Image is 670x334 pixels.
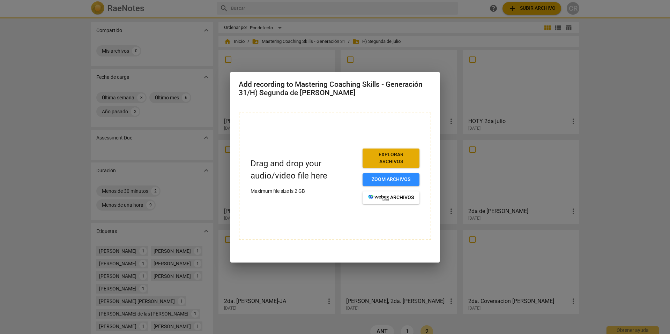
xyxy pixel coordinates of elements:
span: archivos [368,194,414,201]
button: Zoom archivos [363,173,419,186]
button: Explorar archivos [363,149,419,168]
p: Drag and drop your audio/video file here [251,158,357,182]
span: Explorar archivos [368,151,414,165]
p: Maximum file size is 2 GB [251,188,357,195]
button: archivos [363,191,419,204]
span: Zoom archivos [368,176,414,183]
h2: Add recording to Mastering Coaching Skills - Generación 31/H) Segunda de [PERSON_NAME] [239,80,431,97]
